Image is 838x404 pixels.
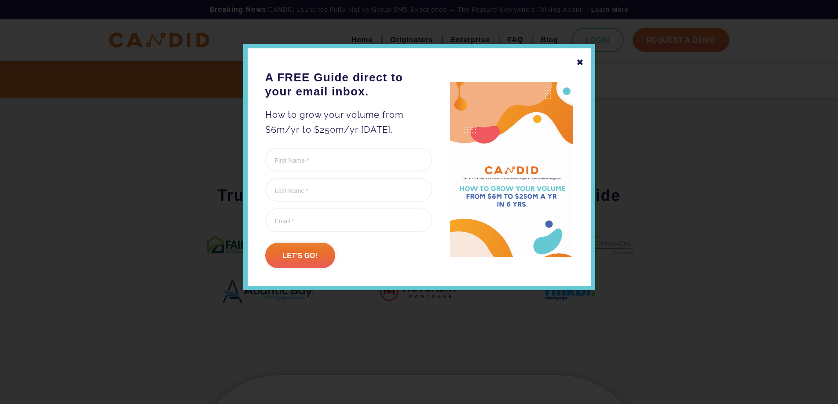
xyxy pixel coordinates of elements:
p: How to grow your volume from $6m/yr to $250m/yr [DATE]. [265,107,432,137]
img: A FREE Guide direct to your email inbox. [450,82,573,257]
div: ✖ [576,55,584,70]
input: Let's go! [265,243,335,268]
input: First Name * [265,148,432,171]
input: Last Name * [265,178,432,202]
input: Email * [265,208,432,232]
h3: A FREE Guide direct to your email inbox. [265,70,432,98]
